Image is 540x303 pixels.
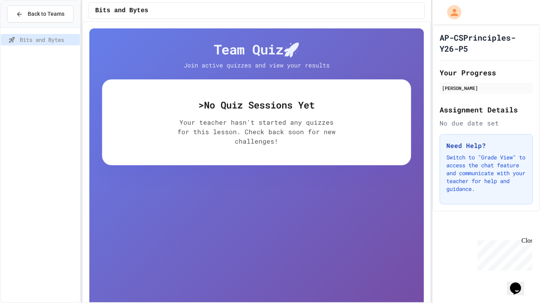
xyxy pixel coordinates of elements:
span: Back to Teams [28,10,64,18]
iframe: chat widget [507,271,532,295]
h5: > No Quiz Sessions Yet [115,99,398,111]
button: Back to Teams [7,6,74,22]
span: Bits and Bytes [20,36,77,44]
div: My Account [439,3,463,21]
p: Switch to "Grade View" to access the chat feature and communicate with your teacher for help and ... [446,153,526,193]
span: Bits and Bytes [95,6,148,15]
div: No due date set [440,118,533,128]
h1: AP-CSPrinciples-Y26-P5 [440,32,533,54]
div: Chat with us now!Close [3,3,55,50]
h2: Your Progress [440,67,533,78]
p: Join active quizzes and view your results [168,61,346,70]
iframe: chat widget [474,237,532,271]
h3: Need Help? [446,141,526,150]
h4: Team Quiz 🚀 [102,41,412,58]
p: Your teacher hasn't started any quizzes for this lesson. Check back soon for new challenges! [177,118,336,146]
div: [PERSON_NAME] [442,84,531,92]
h2: Assignment Details [440,104,533,115]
